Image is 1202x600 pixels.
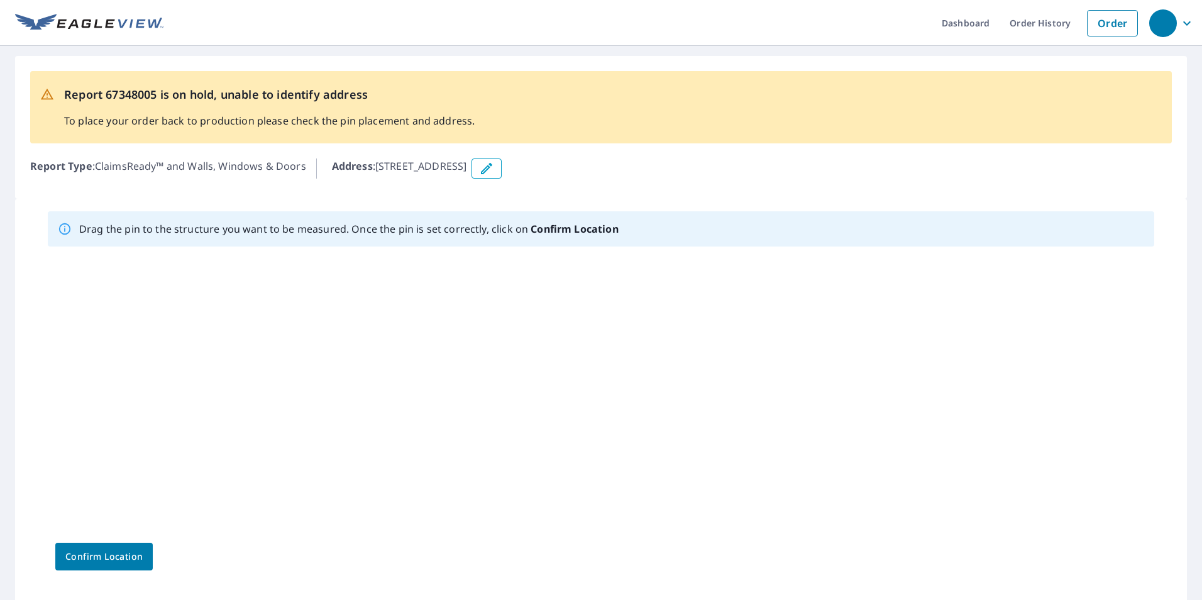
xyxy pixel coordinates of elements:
[15,14,163,33] img: EV Logo
[332,158,467,179] p: : [STREET_ADDRESS]
[1087,10,1138,36] a: Order
[79,221,619,236] p: Drag the pin to the structure you want to be measured. Once the pin is set correctly, click on
[55,543,153,570] button: Confirm Location
[332,159,373,173] b: Address
[64,86,475,103] p: Report 67348005 is on hold, unable to identify address
[531,222,618,236] b: Confirm Location
[30,158,306,179] p: : ClaimsReady™ and Walls, Windows & Doors
[65,549,143,565] span: Confirm Location
[30,159,92,173] b: Report Type
[64,113,475,128] p: To place your order back to production please check the pin placement and address.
